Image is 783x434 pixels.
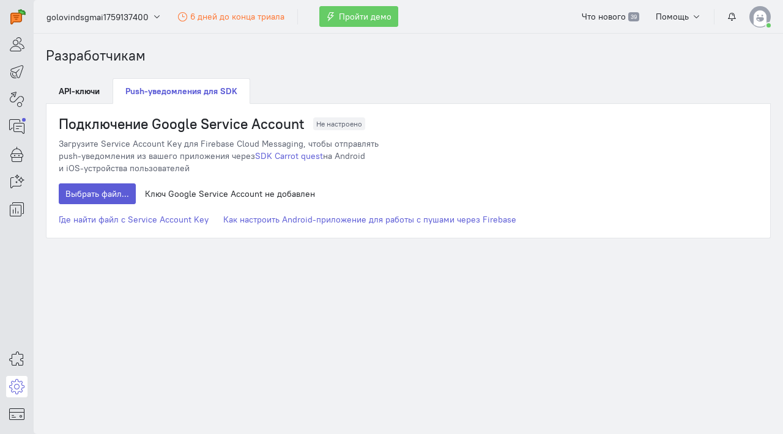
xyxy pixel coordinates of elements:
[40,6,168,28] button: golovindsgmai1759137400
[319,6,398,27] button: Пройти демо
[46,46,771,66] nav: breadcrumb
[313,117,365,130] div: Не настроено
[65,188,129,199] span: Выбрать файл...
[255,150,323,161] a: SDK Carrot quest
[46,46,146,66] li: Разработчикам
[628,12,639,22] span: 39
[59,138,758,174] div: Загрузите Service Account Key для Firebase Cloud Messaging, чтобы отправлять push-уведомления из ...
[223,214,516,225] a: Как настроить Android-приложение для работы с пушами через Firebase
[46,11,149,23] span: golovindsgmai1759137400
[582,11,626,22] span: Что нового
[649,6,708,27] button: Помощь
[59,116,304,131] h2: Подключение Google Service Account
[749,6,771,28] img: default-v4.png
[59,214,209,225] a: Где найти файл с Service Account Key
[59,183,758,204] div: Ключ Google Service Account не добавлен
[190,11,284,22] span: 6 дней до конца триала
[656,11,689,22] span: Помощь
[339,11,391,22] span: Пройти демо
[575,6,645,27] a: Что нового 39
[10,9,26,24] img: carrot-quest.svg
[46,78,113,104] a: API-ключи
[113,78,250,104] a: Push-уведомления для SDK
